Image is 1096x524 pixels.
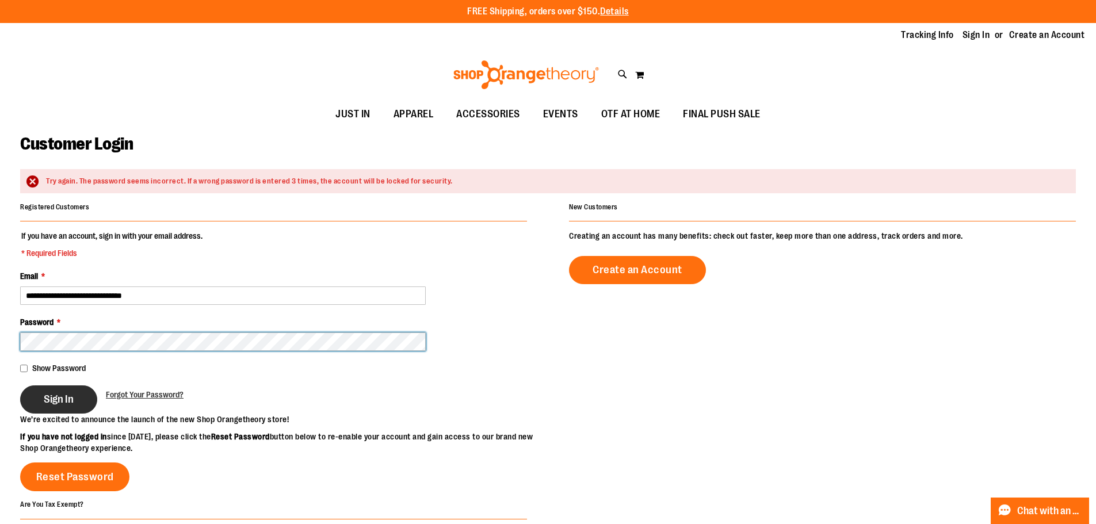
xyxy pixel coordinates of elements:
[683,101,761,127] span: FINAL PUSH SALE
[20,230,204,259] legend: If you have an account, sign in with your email address.
[20,432,107,441] strong: If you have not logged in
[569,230,1076,242] p: Creating an account has many benefits: check out faster, keep more than one address, track orders...
[324,101,382,128] a: JUST IN
[20,318,54,327] span: Password
[569,256,706,284] a: Create an Account
[963,29,990,41] a: Sign In
[211,432,270,441] strong: Reset Password
[532,101,590,128] a: EVENTS
[671,101,772,128] a: FINAL PUSH SALE
[590,101,672,128] a: OTF AT HOME
[44,393,74,406] span: Sign In
[20,203,89,211] strong: Registered Customers
[20,385,97,414] button: Sign In
[20,431,548,454] p: since [DATE], please click the button below to re-enable your account and gain access to our bran...
[901,29,954,41] a: Tracking Info
[1017,506,1082,517] span: Chat with an Expert
[21,247,203,259] span: * Required Fields
[543,101,578,127] span: EVENTS
[106,389,184,400] a: Forgot Your Password?
[46,176,1064,187] div: Try again. The password seems incorrect. If a wrong password is entered 3 times, the account will...
[600,6,629,17] a: Details
[32,364,86,373] span: Show Password
[20,462,129,491] a: Reset Password
[36,471,114,483] span: Reset Password
[394,101,434,127] span: APPAREL
[20,414,548,425] p: We’re excited to announce the launch of the new Shop Orangetheory store!
[569,203,618,211] strong: New Customers
[1009,29,1085,41] a: Create an Account
[467,5,629,18] p: FREE Shipping, orders over $150.
[593,263,682,276] span: Create an Account
[445,101,532,128] a: ACCESSORIES
[20,500,84,508] strong: Are You Tax Exempt?
[20,134,133,154] span: Customer Login
[456,101,520,127] span: ACCESSORIES
[452,60,601,89] img: Shop Orangetheory
[20,271,38,281] span: Email
[991,498,1090,524] button: Chat with an Expert
[106,390,184,399] span: Forgot Your Password?
[601,101,660,127] span: OTF AT HOME
[335,101,371,127] span: JUST IN
[382,101,445,128] a: APPAREL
